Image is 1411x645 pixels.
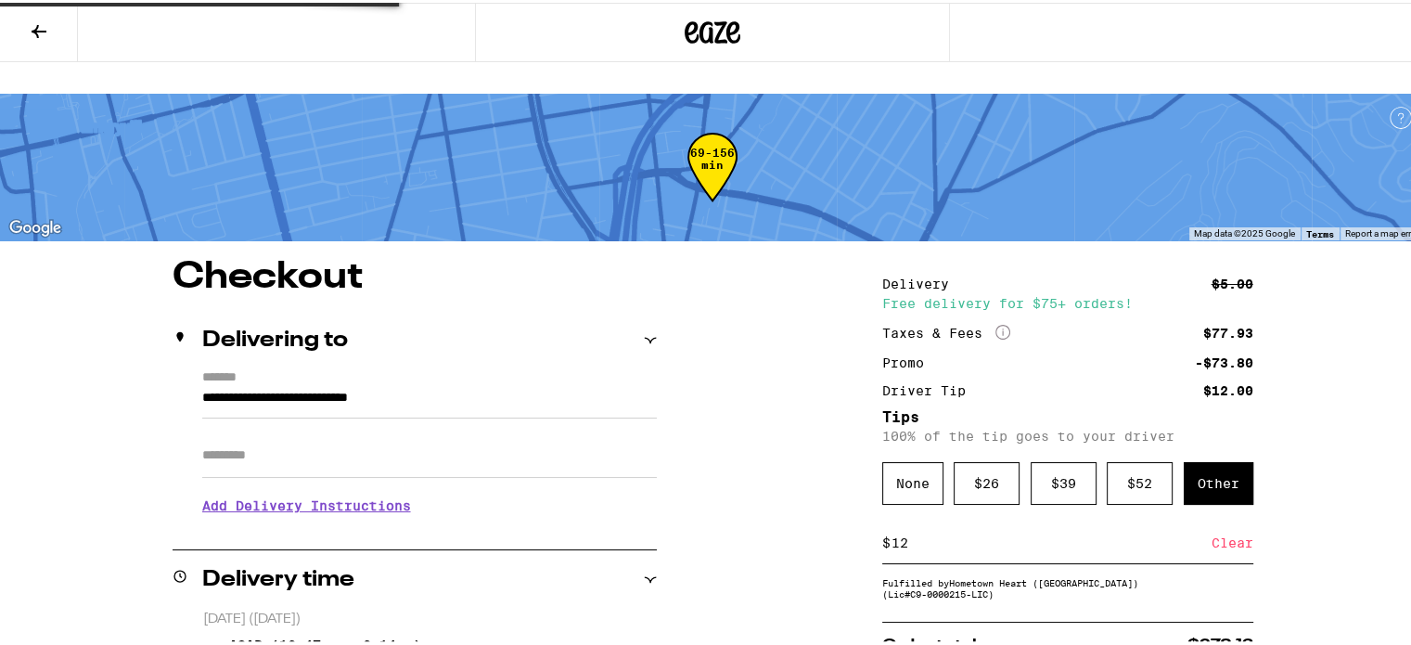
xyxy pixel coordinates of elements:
span: Hi. Need any help? [11,13,134,28]
div: Other [1184,459,1253,502]
div: Delivery [882,275,962,288]
div: 69-156 min [687,144,738,213]
div: None [882,459,943,502]
a: Open this area in Google Maps (opens a new window) [5,213,66,238]
div: -$73.80 [1195,354,1253,367]
h2: Delivery time [202,566,354,588]
div: $12.00 [1203,381,1253,394]
div: Free delivery for $75+ orders! [882,294,1253,307]
div: Driver Tip [882,381,979,394]
div: Clear [1212,520,1253,561]
div: Promo [882,354,937,367]
span: Map data ©2025 Google [1194,226,1295,236]
div: $77.93 [1203,324,1253,337]
div: Fulfilled by Hometown Heart ([GEOGRAPHIC_DATA]) (Lic# C9-0000215-LIC ) [882,574,1253,597]
p: We'll contact you at [PHONE_NUMBER] when we arrive [202,524,657,539]
img: Google [5,213,66,238]
div: $ 26 [954,459,1020,502]
h3: Add Delivery Instructions [202,482,657,524]
div: $5.00 [1212,275,1253,288]
div: $ 39 [1031,459,1097,502]
p: [DATE] ([DATE]) [203,608,657,626]
h5: Tips [882,407,1253,422]
div: Taxes & Fees [882,322,1010,339]
p: 100% of the tip goes to your driver [882,426,1253,441]
div: $ [882,520,891,561]
a: Terms [1306,226,1334,237]
h1: Checkout [173,256,657,293]
h2: Delivering to [202,327,348,349]
input: 0 [891,532,1212,548]
div: $ 52 [1107,459,1173,502]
